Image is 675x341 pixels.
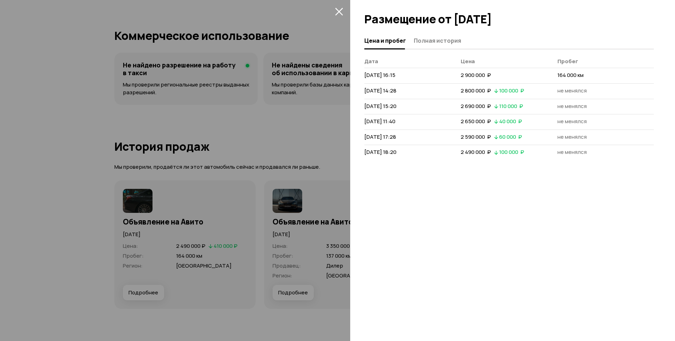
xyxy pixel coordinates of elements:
[364,71,395,79] span: [DATE] 16:15
[364,58,378,65] span: Дата
[499,87,524,94] span: 100 000 ₽
[461,148,491,156] span: 2 490 000 ₽
[461,133,491,140] span: 2 590 000 ₽
[364,148,396,156] span: [DATE] 18:20
[461,118,491,125] span: 2 650 000 ₽
[557,87,587,94] span: не менялся
[557,71,584,79] span: 164 000 км
[461,102,491,110] span: 2 690 000 ₽
[364,87,396,94] span: [DATE] 14:28
[557,133,587,140] span: не менялся
[364,118,395,125] span: [DATE] 11:40
[499,102,523,110] span: 110 000 ₽
[364,102,396,110] span: [DATE] 15:20
[333,6,345,17] button: закрыть
[364,133,396,140] span: [DATE] 17:28
[414,37,461,44] span: Полная история
[364,37,406,44] span: Цена и пробег
[461,58,475,65] span: Цена
[557,148,587,156] span: не менялся
[499,118,522,125] span: 40 000 ₽
[557,58,578,65] span: Пробег
[499,133,522,140] span: 60 000 ₽
[461,71,491,79] span: 2 900 000 ₽
[557,102,587,110] span: не менялся
[499,148,524,156] span: 100 000 ₽
[557,118,587,125] span: не менялся
[461,87,491,94] span: 2 800 000 ₽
